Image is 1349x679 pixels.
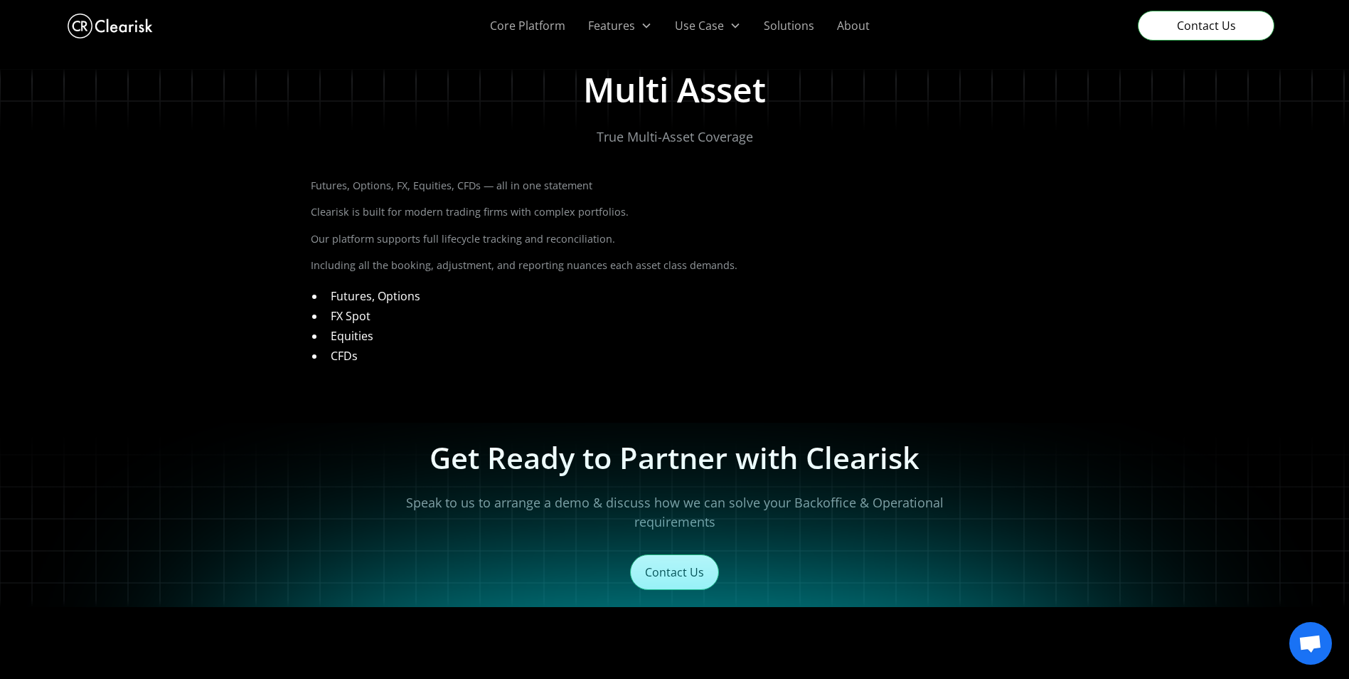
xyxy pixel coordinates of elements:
[325,307,1039,325] li: FX Spot
[311,204,1039,220] p: Clearisk is built for modern trading firms with complex portfolios.
[325,347,1039,364] li: CFDs
[630,554,719,590] a: Contact Us
[311,178,1039,194] p: Futures, Options, FX, Equities, CFDs — all in one statement
[311,258,1039,273] p: Including all the booking, adjustment, and reporting nuances each asset class demands.
[325,288,1039,305] li: Futures, Options
[1289,622,1332,665] div: Open chat
[430,441,919,476] h3: Get Ready to Partner with Clearisk
[325,327,1039,344] li: Equities
[311,231,1039,247] p: Our platform supports full lifecycle tracking and reconciliation.
[402,493,948,532] p: Speak to us to arrange a demo & discuss how we can solve your Backoffice & Operational requirements
[68,10,153,42] a: home
[597,127,753,147] p: True Multi-Asset Coverage
[583,69,766,110] h2: Multi Asset
[675,17,724,34] div: Use Case
[311,379,1039,394] p: ‍
[588,17,635,34] div: Features
[1138,11,1274,41] a: Contact Us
